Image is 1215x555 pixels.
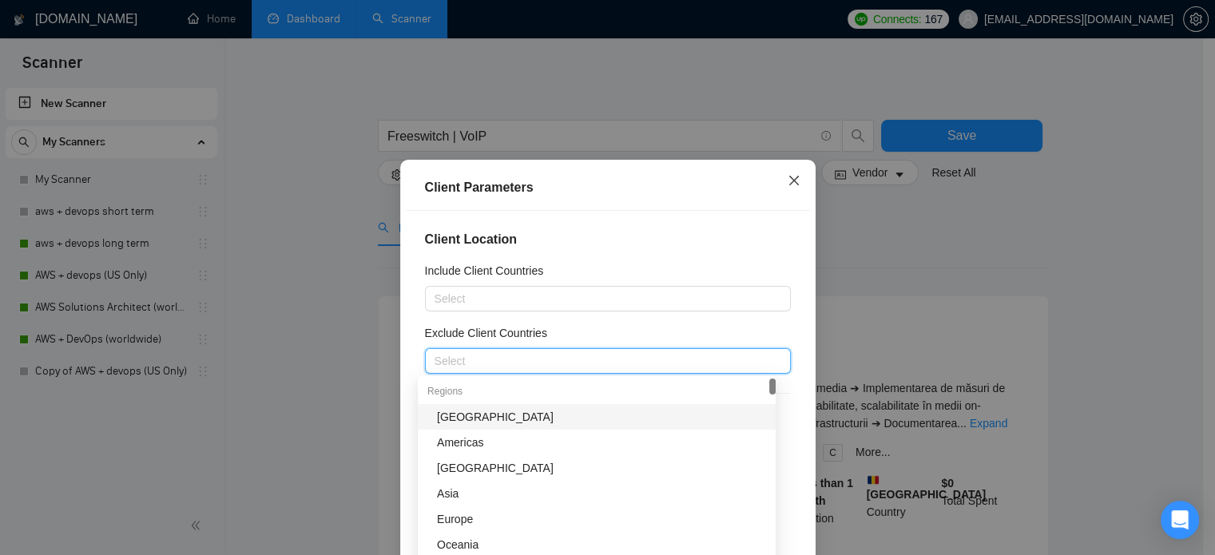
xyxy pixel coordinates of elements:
span: close [788,174,800,187]
h4: Client Location [425,230,791,249]
h5: Include Client Countries [425,262,544,279]
div: Americas [437,434,766,451]
div: [GEOGRAPHIC_DATA] [437,408,766,426]
div: Americas [418,430,776,455]
h5: Exclude Client Countries [425,324,547,342]
div: [GEOGRAPHIC_DATA] [437,459,766,477]
div: Oceania [437,536,766,553]
div: Asia [437,485,766,502]
div: Europe [418,506,776,532]
button: Close [772,160,816,203]
div: Open Intercom Messenger [1161,501,1199,539]
div: Antarctica [418,455,776,481]
div: Europe [437,510,766,528]
div: Asia [418,481,776,506]
div: Client Parameters [425,178,791,197]
div: Regions [418,379,776,404]
div: Africa [418,404,776,430]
